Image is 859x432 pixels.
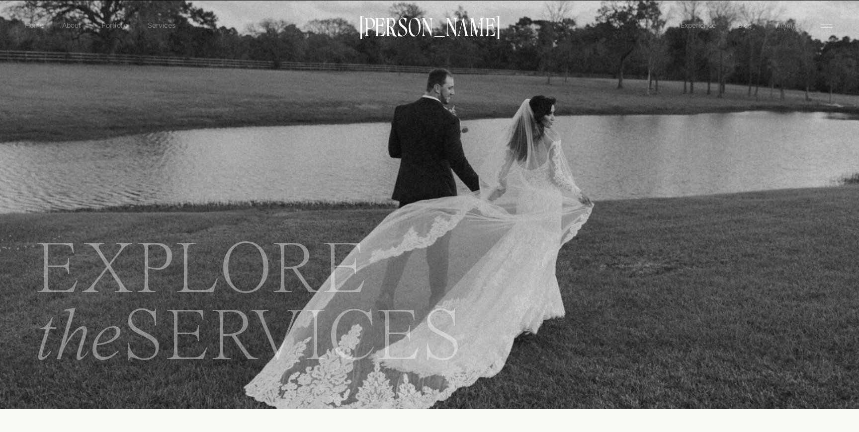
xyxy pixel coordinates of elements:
a: Blog [735,20,754,30]
a: Portfolio [97,20,132,30]
a: Inquire [774,19,800,31]
i: the [34,302,122,377]
a: [PERSON_NAME] [354,15,505,36]
a: Experience [679,20,717,30]
a: About [60,20,83,30]
h1: EXPLORE SERVICES [34,239,647,386]
a: Services [147,20,176,30]
a: Home [23,20,46,30]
